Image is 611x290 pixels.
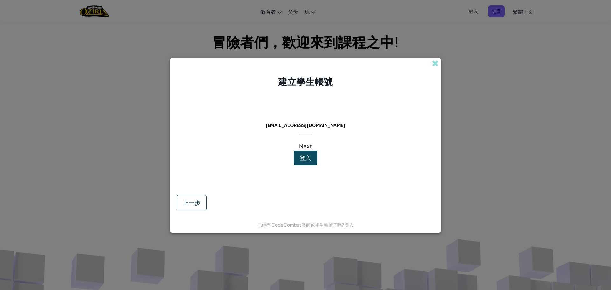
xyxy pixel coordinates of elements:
[278,76,333,87] span: 建立學生帳號
[264,113,347,121] span: 此email帳號已經被使用過了：
[183,199,200,206] span: 上一步
[177,195,207,210] button: 上一步
[299,142,312,150] span: Next
[345,222,354,228] a: 登入
[266,122,345,128] span: [EMAIL_ADDRESS][DOMAIN_NAME]
[300,154,311,161] span: 登入
[294,151,317,165] button: 登入
[257,222,345,228] span: 已經有 CodeCombat 教師或學生帳號了嗎?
